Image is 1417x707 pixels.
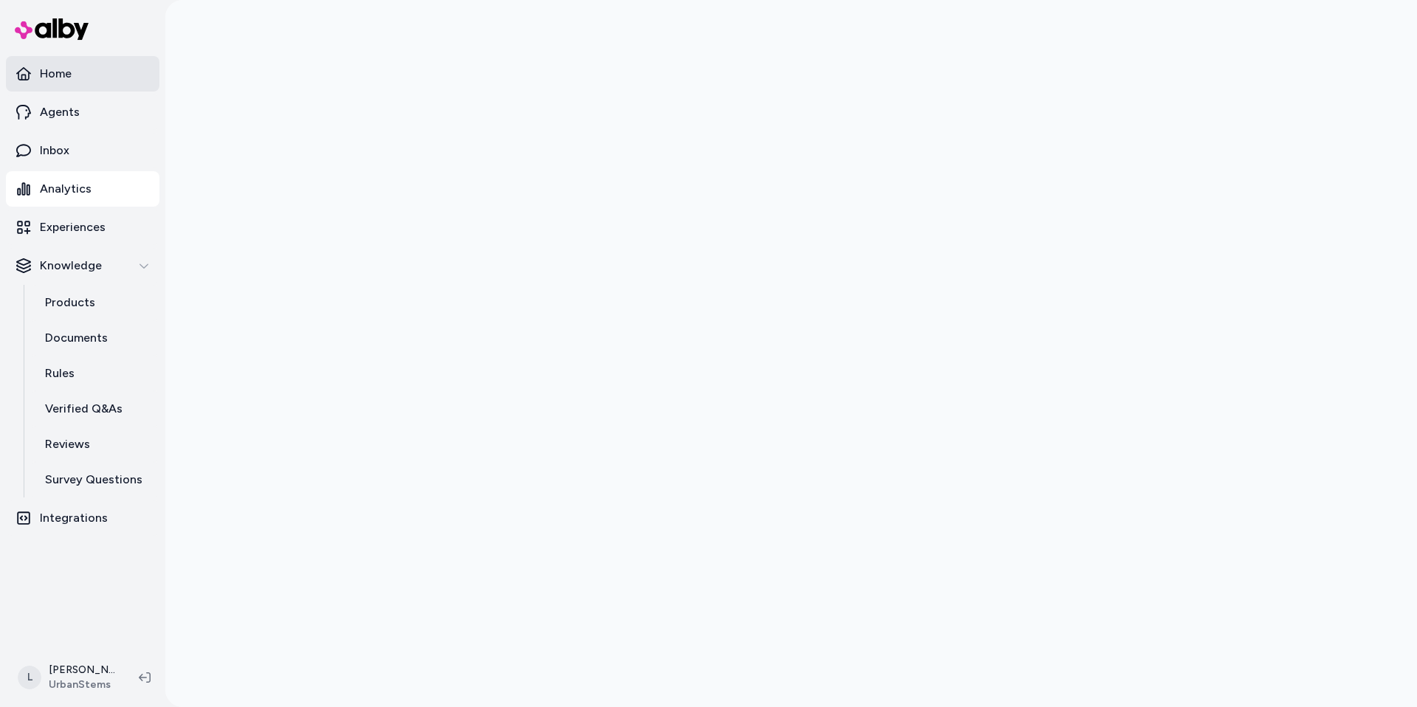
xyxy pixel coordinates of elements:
button: L[PERSON_NAME]UrbanStems [9,654,127,701]
button: Knowledge [6,248,159,283]
p: Verified Q&As [45,400,123,418]
p: Inbox [40,142,69,159]
a: Verified Q&As [30,391,159,427]
p: Products [45,294,95,311]
p: Analytics [40,180,92,198]
p: [PERSON_NAME] [49,663,115,677]
a: Reviews [30,427,159,462]
a: Documents [30,320,159,356]
a: Survey Questions [30,462,159,497]
span: L [18,666,41,689]
p: Rules [45,365,75,382]
a: Experiences [6,210,159,245]
p: Knowledge [40,257,102,275]
a: Home [6,56,159,92]
a: Inbox [6,133,159,168]
p: Agents [40,103,80,121]
p: Documents [45,329,108,347]
p: Home [40,65,72,83]
img: alby Logo [15,18,89,40]
p: Survey Questions [45,471,142,489]
a: Rules [30,356,159,391]
a: Integrations [6,500,159,536]
p: Experiences [40,218,106,236]
a: Products [30,285,159,320]
a: Agents [6,94,159,130]
p: Integrations [40,509,108,527]
p: Reviews [45,435,90,453]
a: Analytics [6,171,159,207]
span: UrbanStems [49,677,115,692]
